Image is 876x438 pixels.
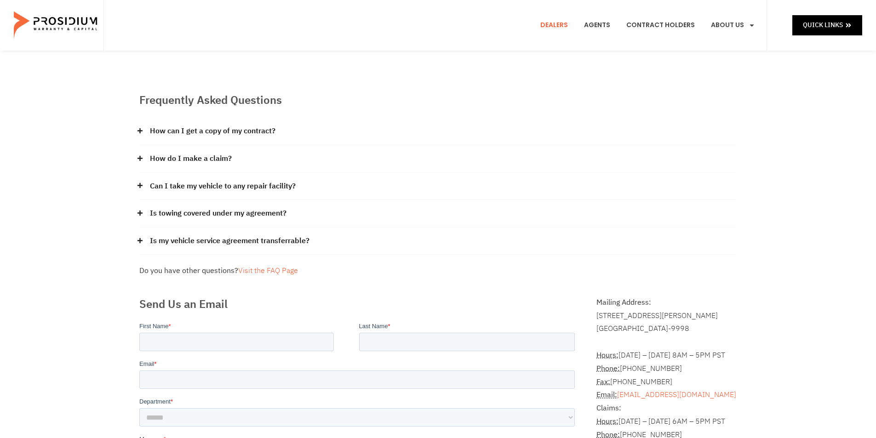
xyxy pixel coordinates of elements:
[596,376,610,387] strong: Fax:
[139,200,737,228] div: Is towing covered under my agreement?
[150,207,286,220] a: Is towing covered under my agreement?
[150,180,296,193] a: Can I take my vehicle to any repair facility?
[220,1,249,8] span: Last Name
[803,19,843,31] span: Quick Links
[596,363,620,374] strong: Phone:
[139,173,737,200] div: Can I take my vehicle to any repair facility?
[150,234,309,248] a: Is my vehicle service agreement transferrable?
[596,389,617,400] strong: Email:
[596,297,651,308] b: Mailing Address:
[139,118,737,145] div: How can I get a copy of my contract?
[238,265,298,276] a: Visit the FAQ Page
[792,15,862,35] a: Quick Links
[596,350,618,361] strong: Hours:
[139,296,578,313] h2: Send Us an Email
[596,309,737,323] div: [STREET_ADDRESS][PERSON_NAME]
[596,363,620,374] abbr: Phone Number
[150,125,275,138] a: How can I get a copy of my contract?
[596,350,618,361] abbr: Hours
[596,416,618,427] abbr: Hours
[139,145,737,173] div: How do I make a claim?
[704,8,762,42] a: About Us
[596,322,737,336] div: [GEOGRAPHIC_DATA]-9998
[139,92,737,108] h2: Frequently Asked Questions
[139,228,737,255] div: Is my vehicle service agreement transferrable?
[596,416,618,427] strong: Hours:
[533,8,575,42] a: Dealers
[617,389,736,400] a: [EMAIL_ADDRESS][DOMAIN_NAME]
[577,8,617,42] a: Agents
[150,152,232,165] a: How do I make a claim?
[596,403,621,414] b: Claims:
[533,8,762,42] nav: Menu
[596,389,617,400] abbr: Email Address
[619,8,702,42] a: Contract Holders
[139,264,737,278] div: Do you have other questions?
[596,376,610,387] abbr: Fax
